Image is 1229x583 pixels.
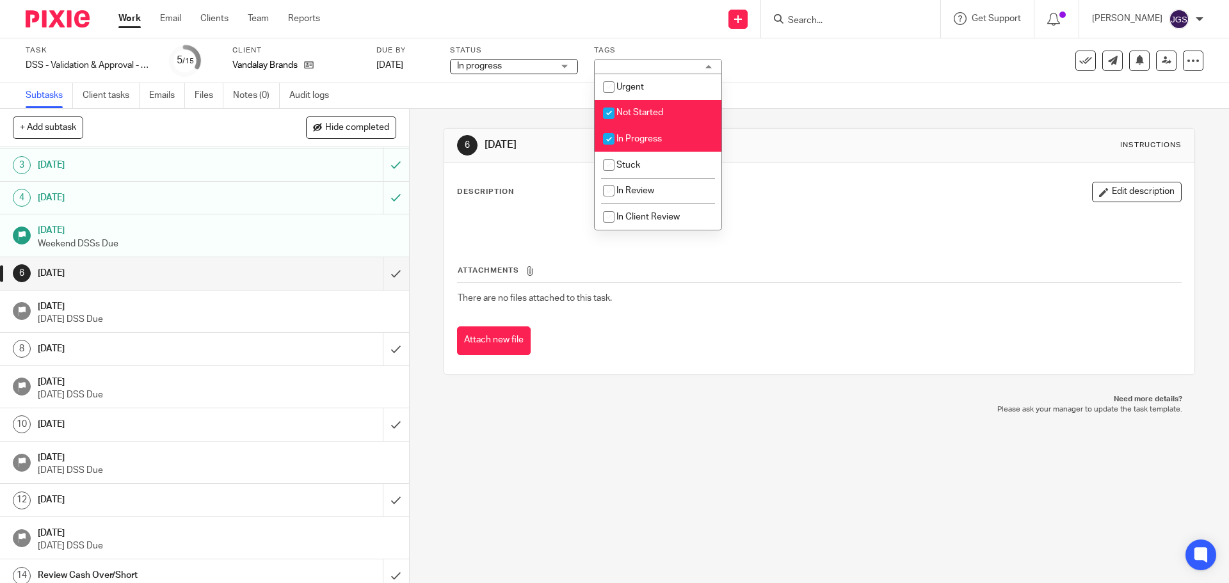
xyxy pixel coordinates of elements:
[26,59,154,72] div: DSS - Validation &amp; Approval - week 38
[616,212,680,221] span: In Client Review
[457,61,502,70] span: In progress
[38,297,396,313] h1: [DATE]
[450,45,578,56] label: Status
[118,12,141,25] a: Work
[38,448,396,464] h1: [DATE]
[1120,140,1182,150] div: Instructions
[38,221,396,237] h1: [DATE]
[787,15,902,27] input: Search
[616,186,654,195] span: In Review
[248,12,269,25] a: Team
[38,339,259,358] h1: [DATE]
[594,45,722,56] label: Tags
[616,83,644,92] span: Urgent
[456,404,1182,415] p: Please ask your manager to update the task template.
[13,415,31,433] div: 10
[83,83,140,108] a: Client tasks
[376,61,403,70] span: [DATE]
[376,45,434,56] label: Due by
[38,539,396,552] p: [DATE] DSS Due
[38,372,396,388] h1: [DATE]
[1092,12,1162,25] p: [PERSON_NAME]
[616,161,640,170] span: Stuck
[38,523,396,539] h1: [DATE]
[288,12,320,25] a: Reports
[1169,9,1189,29] img: svg%3E
[616,134,662,143] span: In Progress
[149,83,185,108] a: Emails
[616,108,663,117] span: Not Started
[38,415,259,434] h1: [DATE]
[458,294,612,303] span: There are no files attached to this task.
[13,156,31,174] div: 3
[38,188,259,207] h1: [DATE]
[13,116,83,138] button: + Add subtask
[485,138,847,152] h1: [DATE]
[13,340,31,358] div: 8
[1092,182,1182,202] button: Edit description
[456,394,1182,404] p: Need more details?
[26,59,154,72] div: DSS - Validation & Approval - week 38
[38,156,259,175] h1: [DATE]
[38,313,396,326] p: [DATE] DSS Due
[38,264,259,283] h1: [DATE]
[13,264,31,282] div: 6
[26,83,73,108] a: Subtasks
[195,83,223,108] a: Files
[232,45,360,56] label: Client
[38,388,396,401] p: [DATE] DSS Due
[160,12,181,25] a: Email
[13,189,31,207] div: 4
[13,491,31,509] div: 12
[972,14,1021,23] span: Get Support
[289,83,339,108] a: Audit logs
[200,12,229,25] a: Clients
[182,58,194,65] small: /15
[457,326,531,355] button: Attach new file
[26,45,154,56] label: Task
[232,59,298,72] p: Vandalay Brands
[177,53,194,68] div: 5
[457,187,514,197] p: Description
[38,237,396,250] p: Weekend DSSs Due
[26,10,90,28] img: Pixie
[233,83,280,108] a: Notes (0)
[38,464,396,477] p: [DATE] DSS Due
[325,123,389,133] span: Hide completed
[458,267,519,274] span: Attachments
[457,135,478,156] div: 6
[306,116,396,138] button: Hide completed
[38,490,259,509] h1: [DATE]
